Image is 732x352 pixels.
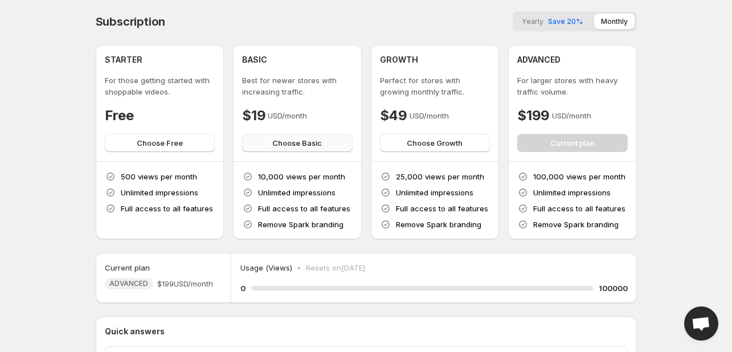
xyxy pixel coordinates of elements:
[517,75,628,97] p: For larger stores with heavy traffic volume.
[121,203,213,214] p: Full access to all features
[594,14,635,29] button: Monthly
[396,187,473,198] p: Unlimited impressions
[242,54,267,66] h4: BASIC
[105,262,150,273] h5: Current plan
[240,262,292,273] p: Usage (Views)
[396,203,488,214] p: Full access to all features
[297,262,301,273] p: •
[522,17,543,26] span: Yearly
[517,54,561,66] h4: ADVANCED
[105,75,215,97] p: For those getting started with shoppable videos.
[380,134,490,152] button: Choose Growth
[242,134,353,152] button: Choose Basic
[533,171,625,182] p: 100,000 views per month
[105,107,134,125] h4: Free
[533,219,619,230] p: Remove Spark branding
[105,134,215,152] button: Choose Free
[380,107,407,125] h4: $49
[268,110,307,121] p: USD/month
[105,326,628,337] p: Quick answers
[599,283,628,294] h5: 100000
[242,75,353,97] p: Best for newer stores with increasing traffic.
[533,203,625,214] p: Full access to all features
[121,187,198,198] p: Unlimited impressions
[240,283,246,294] h5: 0
[684,306,718,341] a: Open chat
[552,110,591,121] p: USD/month
[105,54,142,66] h4: STARTER
[515,14,590,29] button: YearlySave 20%
[258,187,336,198] p: Unlimited impressions
[380,75,490,97] p: Perfect for stores with growing monthly traffic.
[380,54,418,66] h4: GROWTH
[258,219,343,230] p: Remove Spark branding
[242,107,265,125] h4: $19
[258,171,345,182] p: 10,000 views per month
[157,278,213,289] span: $199 USD/month
[137,137,183,149] span: Choose Free
[121,171,197,182] p: 500 views per month
[258,203,350,214] p: Full access to all features
[410,110,449,121] p: USD/month
[109,279,148,288] span: ADVANCED
[407,137,463,149] span: Choose Growth
[306,262,365,273] p: Resets on [DATE]
[533,187,611,198] p: Unlimited impressions
[396,171,484,182] p: 25,000 views per month
[517,107,550,125] h4: $199
[272,137,322,149] span: Choose Basic
[548,17,583,26] span: Save 20%
[96,15,166,28] h4: Subscription
[396,219,481,230] p: Remove Spark branding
